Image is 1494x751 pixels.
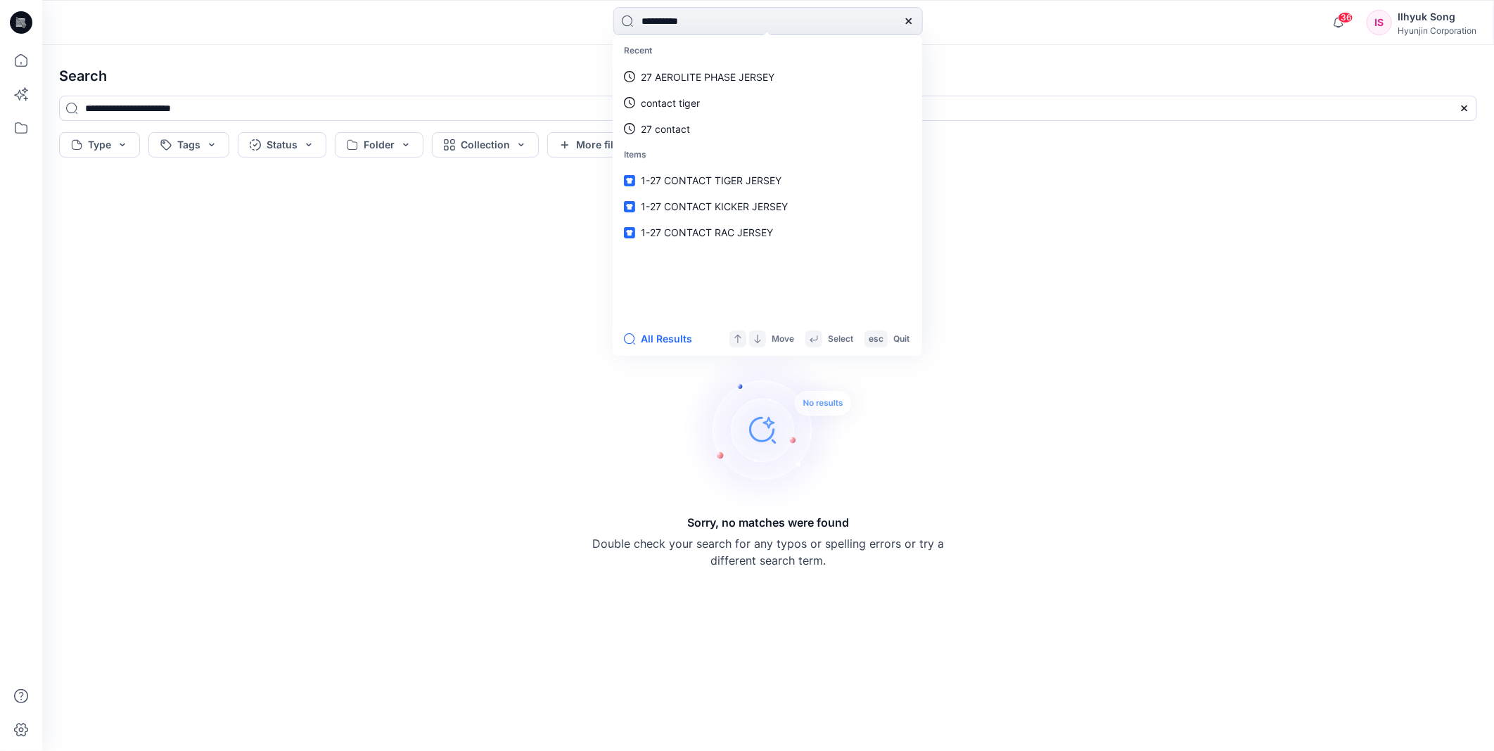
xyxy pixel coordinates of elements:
[615,167,919,193] a: 1-27 CONTACT TIGER JERSEY
[641,174,781,186] span: 1-27 CONTACT TIGER JERSEY
[615,38,919,64] p: Recent
[624,330,701,347] button: All Results
[335,132,423,158] button: Folder
[615,219,919,245] a: 1-27 CONTACT RAC JERSEY
[869,332,883,347] p: esc
[59,132,140,158] button: Type
[432,132,539,158] button: Collection
[893,332,909,347] p: Quit
[615,193,919,219] a: 1-27 CONTACT KICKER JERSEY
[1398,25,1476,36] div: Hyunjin Corporation
[1367,10,1392,35] div: IS
[615,116,919,142] a: 27 contact
[48,56,1488,96] h4: Search
[615,64,919,90] a: 27 AEROLITE PHASE JERSEY
[687,514,849,531] h5: Sorry, no matches were found
[148,132,229,158] button: Tags
[641,122,690,136] p: 27 contact
[615,142,919,168] p: Items
[681,345,878,514] img: Sorry, no matches were found
[615,90,919,116] a: contact tiger
[547,132,644,158] button: More filters
[641,96,700,110] p: contact tiger
[592,535,944,569] p: Double check your search for any typos or spelling errors or try a different search term.
[641,70,774,84] p: 27 AEROLITE PHASE JERSEY
[641,226,773,238] span: 1-27 CONTACT RAC JERSEY
[828,332,853,347] p: Select
[772,332,794,347] p: Move
[1338,12,1353,23] span: 36
[238,132,326,158] button: Status
[641,200,788,212] span: 1-27 CONTACT KICKER JERSEY
[1398,8,1476,25] div: Ilhyuk Song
